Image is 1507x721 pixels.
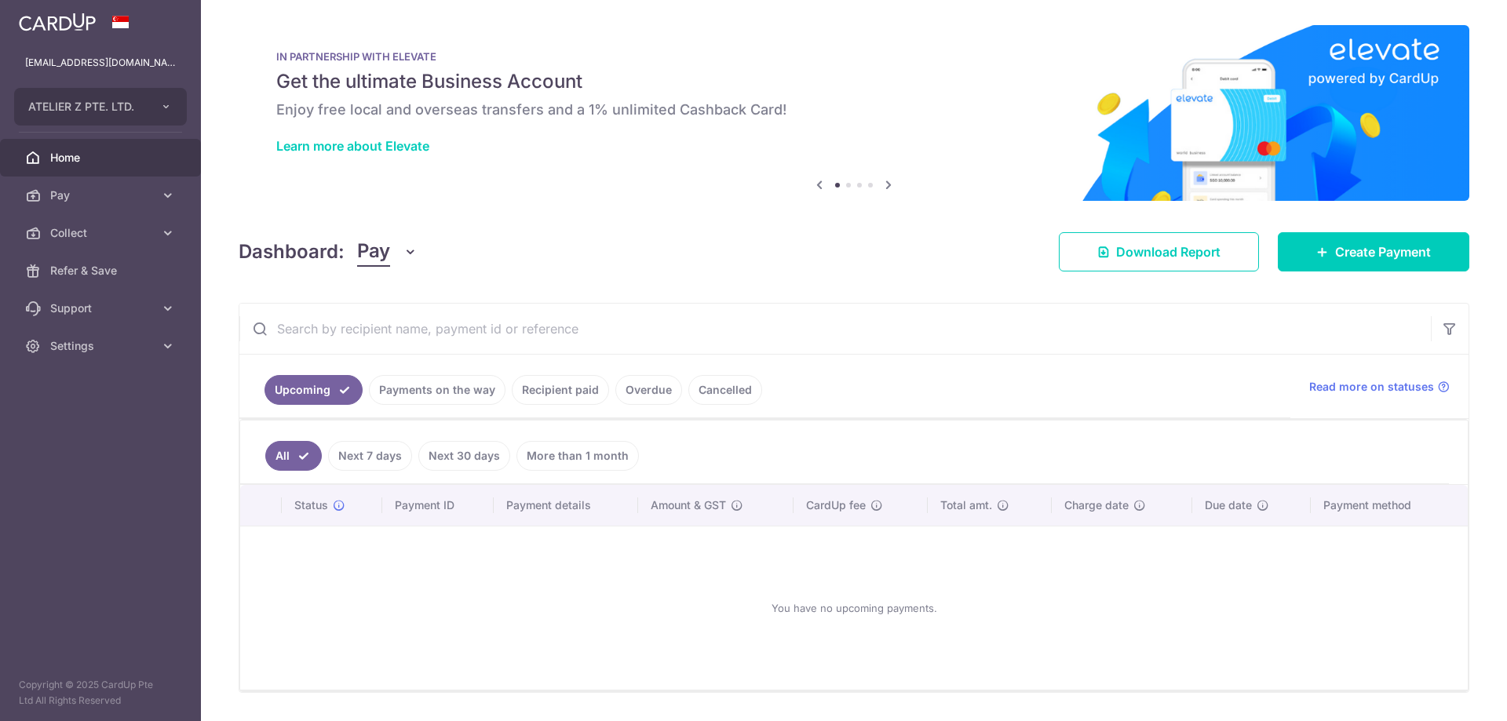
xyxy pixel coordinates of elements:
[259,539,1449,677] div: You have no upcoming payments.
[50,150,154,166] span: Home
[688,375,762,405] a: Cancelled
[19,13,96,31] img: CardUp
[382,485,494,526] th: Payment ID
[328,441,412,471] a: Next 7 days
[14,88,187,126] button: ATELIER Z PTE. LTD.
[1311,485,1468,526] th: Payment method
[418,441,510,471] a: Next 30 days
[806,497,866,513] span: CardUp fee
[276,50,1432,63] p: IN PARTNERSHIP WITH ELEVATE
[512,375,609,405] a: Recipient paid
[239,238,345,266] h4: Dashboard:
[50,188,154,203] span: Pay
[276,100,1432,119] h6: Enjoy free local and overseas transfers and a 1% unlimited Cashback Card!
[239,304,1431,354] input: Search by recipient name, payment id or reference
[1278,232,1469,271] a: Create Payment
[940,497,992,513] span: Total amt.
[50,338,154,354] span: Settings
[357,237,390,267] span: Pay
[1335,242,1431,261] span: Create Payment
[1309,379,1450,395] a: Read more on statuses
[1407,674,1491,713] iframe: Opens a widget where you can find more information
[1059,232,1259,271] a: Download Report
[276,69,1432,94] h5: Get the ultimate Business Account
[615,375,682,405] a: Overdue
[1064,497,1129,513] span: Charge date
[265,375,363,405] a: Upcoming
[276,138,429,154] a: Learn more about Elevate
[28,99,144,115] span: ATELIER Z PTE. LTD.
[357,237,418,267] button: Pay
[1205,497,1252,513] span: Due date
[1116,242,1221,261] span: Download Report
[1309,379,1434,395] span: Read more on statuses
[25,55,176,71] p: [EMAIL_ADDRESS][DOMAIN_NAME]
[494,485,638,526] th: Payment details
[239,25,1469,201] img: Renovation banner
[50,300,154,316] span: Support
[50,263,154,279] span: Refer & Save
[369,375,505,405] a: Payments on the way
[294,497,328,513] span: Status
[50,225,154,241] span: Collect
[265,441,322,471] a: All
[516,441,639,471] a: More than 1 month
[651,497,726,513] span: Amount & GST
